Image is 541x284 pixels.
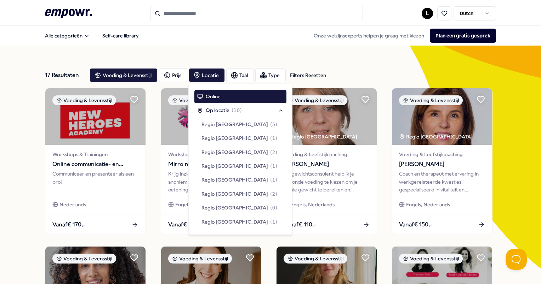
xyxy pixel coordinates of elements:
a: Self-care library [97,29,144,43]
a: package imageVoeding & LevensstijlRegio [GEOGRAPHIC_DATA] Voeding & Leefstijlcoaching[PERSON_NAME... [276,88,377,235]
div: Voeding & Levensstijl [284,95,347,105]
div: Coach en therapeut met ervaring in werkgerelateerde kwesties, gespecialiseerd in vitaliteit en vo... [399,170,485,194]
div: Communiceer en presenteer als een pro! [52,170,138,194]
span: Workshops & Trainingen [52,150,138,158]
span: Engels, Nederlands [406,201,450,208]
div: Voeding & Levensstijl [399,254,463,264]
div: Voeding & Levensstijl [52,95,116,105]
img: package image [392,88,492,145]
span: Vanaf € 170,- [52,220,85,229]
div: Krijg inzicht in je alcoholgebruik, anoniem, en leer via tips en oefeningen weer controle te krij... [168,170,254,194]
button: Prijs [159,68,187,82]
span: Mirro module: Alcohol [168,160,254,169]
span: Regio [GEOGRAPHIC_DATA] [201,190,268,198]
div: Voeding & Levensstijl [399,95,463,105]
div: Suggestions [194,90,286,229]
button: Type [255,68,286,82]
button: L [422,8,433,19]
div: Voeding & Levensstijl [168,254,232,264]
span: ( 2 ) [270,148,277,156]
span: Voeding & Leefstijlcoaching [284,150,370,158]
span: ( 10 ) [232,106,242,114]
img: package image [45,88,146,145]
div: Regio [GEOGRAPHIC_DATA] [399,133,474,141]
span: ( 1 ) [270,162,277,170]
button: Taal [226,68,254,82]
button: Locatie [189,68,225,82]
span: ( 5 ) [270,120,277,128]
span: Regio [GEOGRAPHIC_DATA] [201,134,268,142]
span: ( 2 ) [270,190,277,198]
span: Workshops & Trainingen [168,150,254,158]
span: Regio [GEOGRAPHIC_DATA] [201,148,268,156]
span: Online communicatie- en presentatietrainingen – New Heroes Academy [52,160,138,169]
nav: Main [39,29,144,43]
span: ( 1 ) [270,134,277,142]
div: 17 Resultaten [45,68,84,82]
a: package imageVoeding & LevensstijlWorkshops & TrainingenOnline communicatie- en presentatietraini... [45,88,146,235]
button: Voeding & Levensstijl [90,68,158,82]
span: ( 1 ) [270,218,277,225]
span: Vanaf € 150,- [399,220,432,229]
div: Voeding & Levensstijl [284,254,347,264]
span: [PERSON_NAME] [284,160,370,169]
iframe: Help Scout Beacon - Open [506,249,527,270]
img: package image [277,88,377,145]
span: Engels, Nederlands [291,201,335,208]
span: Vanaf € 110,- [284,220,316,229]
div: Voeding & Levensstijl [168,95,232,105]
span: Regio [GEOGRAPHIC_DATA] [201,120,268,128]
span: Regio [GEOGRAPHIC_DATA] [201,218,268,225]
div: Regio [GEOGRAPHIC_DATA] [284,133,358,141]
button: Alle categorieën [39,29,95,43]
span: [PERSON_NAME] [399,160,485,169]
span: Regio [GEOGRAPHIC_DATA] [201,176,268,184]
div: Voeding & Levensstijl [52,254,116,264]
span: Online [206,93,221,100]
span: Engels, Nederlands [175,201,219,208]
span: Op locatie [206,106,229,114]
button: Plan een gratis gesprek [430,29,496,43]
div: Als gewichtsconsulent help ik je gezonde voeding te kiezen om je ideale gewicht te bereiken en be... [284,170,370,194]
a: package imageVoeding & LevensstijlRegio [GEOGRAPHIC_DATA] Voeding & Leefstijlcoaching[PERSON_NAME... [392,88,492,235]
span: Voeding & Leefstijlcoaching [399,150,485,158]
span: Vanaf € 70,- [168,220,199,229]
span: Regio [GEOGRAPHIC_DATA] [201,204,268,212]
span: ( 1 ) [270,176,277,184]
img: package image [161,88,261,145]
span: Nederlands [59,201,86,208]
a: package imageVoeding & LevensstijlWorkshops & TrainingenMirro module: AlcoholKrijg inzicht in je ... [161,88,262,235]
div: Onze welzijnsexperts helpen je graag met kiezen [308,29,496,43]
div: Filters Resetten [290,71,326,79]
span: Regio [GEOGRAPHIC_DATA] [201,162,268,170]
input: Search for products, categories or subcategories [150,6,363,21]
span: ( 0 ) [270,204,277,212]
